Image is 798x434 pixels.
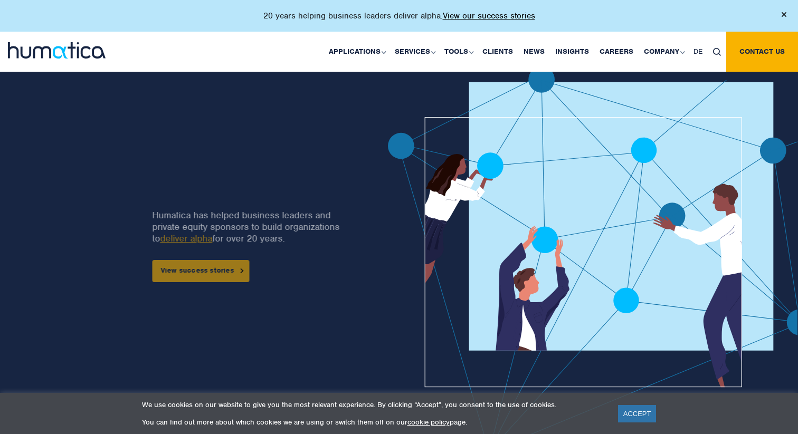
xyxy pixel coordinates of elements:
a: News [518,32,550,72]
a: Services [389,32,439,72]
a: ACCEPT [618,405,657,422]
img: arrowicon [240,268,243,273]
a: Careers [594,32,639,72]
p: 20 years helping business leaders deliver alpha. [263,11,535,21]
p: We use cookies on our website to give you the most relevant experience. By clicking “Accept”, you... [142,400,605,409]
a: Company [639,32,688,72]
p: Humatica has helped business leaders and private equity sponsors to build organizations to for ov... [152,209,345,244]
a: Insights [550,32,594,72]
a: Clients [477,32,518,72]
a: cookie policy [407,418,450,427]
img: logo [8,42,106,59]
a: View success stories [152,260,249,282]
a: View our success stories [443,11,535,21]
a: Tools [439,32,477,72]
a: Applications [324,32,389,72]
span: DE [693,47,702,56]
a: Contact us [726,32,798,72]
a: deliver alpha [160,233,212,244]
a: DE [688,32,708,72]
p: You can find out more about which cookies we are using or switch them off on our page. [142,418,605,427]
img: search_icon [713,48,721,56]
